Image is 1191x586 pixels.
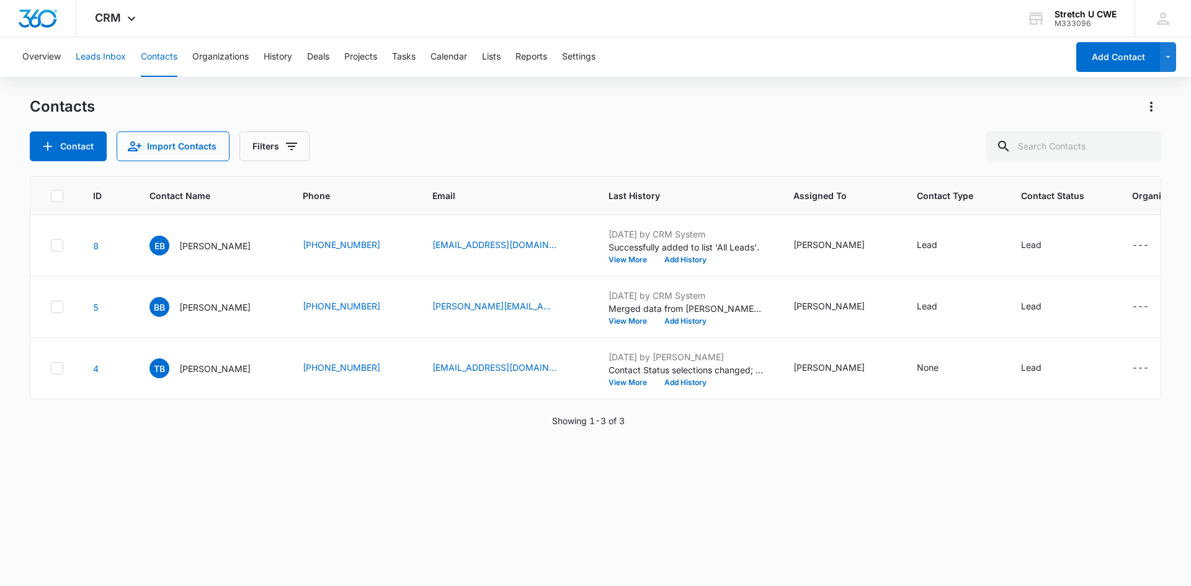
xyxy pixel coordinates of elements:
button: View More [609,256,656,264]
div: [PERSON_NAME] [793,238,865,251]
a: [EMAIL_ADDRESS][DOMAIN_NAME] [432,238,556,251]
span: EB [149,236,169,255]
p: [PERSON_NAME] [179,239,251,252]
div: Phone - (314) 846-7000 - Select to Edit Field [303,300,403,314]
div: Contact Status - Lead - Select to Edit Field [1021,238,1064,253]
p: [DATE] by [PERSON_NAME] [609,350,764,363]
div: Organization - - Select to Edit Field [1132,238,1171,253]
span: ID [93,189,102,202]
div: Contact Type - None - Select to Edit Field [917,361,961,376]
div: account id [1055,19,1117,28]
a: Navigate to contact details page for Beth Boyd [93,302,99,313]
p: [PERSON_NAME] [179,362,251,375]
button: Leads Inbox [76,37,126,77]
button: Calendar [430,37,467,77]
div: Contact Name - Ellen Balestreri - Select to Edit Field [149,236,273,255]
div: --- [1132,361,1149,376]
div: Contact Type - Lead - Select to Edit Field [917,238,960,253]
p: [DATE] by CRM System [609,289,764,302]
div: Lead [917,238,937,251]
button: Reports [515,37,547,77]
div: Email - rocktennis@aol.com - Select to Edit Field [432,361,579,376]
p: Showing 1-3 of 3 [552,414,625,427]
button: Add History [656,317,715,325]
span: CRM [95,11,121,24]
button: Tasks [392,37,416,77]
button: Deals [307,37,329,77]
div: Lead [1021,300,1042,313]
div: account name [1055,9,1117,19]
span: Contact Type [917,189,973,202]
div: Organization - - Select to Edit Field [1132,300,1171,314]
div: Lead [1021,361,1042,374]
span: Assigned To [793,189,869,202]
div: Contact Status - Lead - Select to Edit Field [1021,361,1064,376]
h1: Contacts [30,97,95,116]
span: Email [432,189,561,202]
span: Contact Status [1021,189,1084,202]
span: TB [149,358,169,378]
span: Phone [303,189,385,202]
button: Contacts [141,37,177,77]
a: Navigate to contact details page for Troy Bray [93,363,99,374]
div: --- [1132,300,1149,314]
button: Actions [1141,97,1161,117]
button: Settings [562,37,595,77]
div: Contact Status - Lead - Select to Edit Field [1021,300,1064,314]
p: [DATE] by CRM System [609,228,764,241]
div: Assigned To - Harrison George - Select to Edit Field [793,238,887,253]
div: --- [1132,238,1149,253]
button: Add Contact [1076,42,1160,72]
button: Organizations [192,37,249,77]
button: Import Contacts [117,131,230,161]
div: Organization - - Select to Edit Field [1132,361,1171,376]
div: Email - beth@bethboyd.com - Select to Edit Field [432,300,579,314]
div: Lead [917,300,937,313]
div: Contact Name - Troy Bray - Select to Edit Field [149,358,273,378]
p: [PERSON_NAME] [179,301,251,314]
div: Assigned To - Harrison George - Select to Edit Field [793,361,887,376]
p: Contact Status selections changed; None was removed and Lead was added. [609,363,764,376]
div: Phone - (314) 691-1598 - Select to Edit Field [303,238,403,253]
div: Email - ebalestreri@gmail.com - Select to Edit Field [432,238,579,253]
div: Contact Name - Beth Boyd - Select to Edit Field [149,297,273,317]
a: [PHONE_NUMBER] [303,238,380,251]
p: Merged data from [PERSON_NAME] Merge triggered by [PERSON_NAME] --- Source: Manual Assigned To: T... [609,302,764,315]
input: Search Contacts [986,131,1161,161]
button: Add History [656,379,715,386]
div: [PERSON_NAME] [793,300,865,313]
button: Add Contact [30,131,107,161]
div: Lead [1021,238,1042,251]
div: Phone - (816) 522-8919 - Select to Edit Field [303,361,403,376]
div: Assigned To - Harrison George - Select to Edit Field [793,300,887,314]
span: Organization [1132,189,1188,202]
span: BB [149,297,169,317]
a: [PHONE_NUMBER] [303,361,380,374]
button: Lists [482,37,501,77]
div: [PERSON_NAME] [793,361,865,374]
div: None [917,361,939,374]
span: Contact Name [149,189,255,202]
button: History [264,37,292,77]
a: Navigate to contact details page for Ellen Balestreri [93,241,99,251]
span: Last History [609,189,746,202]
button: Overview [22,37,61,77]
button: Add History [656,256,715,264]
a: [EMAIL_ADDRESS][DOMAIN_NAME] [432,361,556,374]
button: View More [609,379,656,386]
button: View More [609,317,656,325]
p: Successfully added to list 'All Leads'. [609,241,764,254]
div: Contact Type - Lead - Select to Edit Field [917,300,960,314]
button: Filters [239,131,310,161]
button: Projects [344,37,377,77]
a: [PHONE_NUMBER] [303,300,380,313]
a: [PERSON_NAME][EMAIL_ADDRESS][DOMAIN_NAME] [432,300,556,313]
